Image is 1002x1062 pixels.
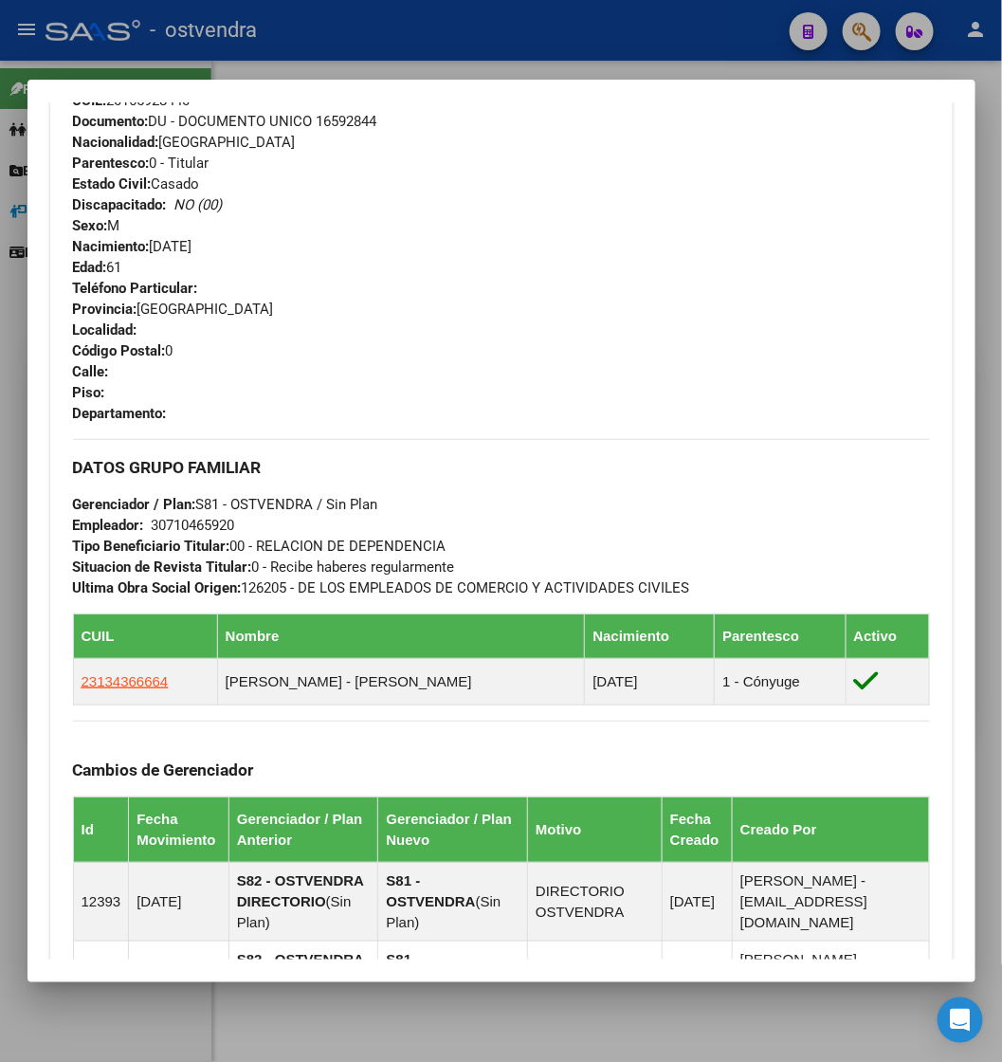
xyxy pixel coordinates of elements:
th: CUIL [73,614,217,659]
strong: S81 - OSTVENDRA [386,951,475,988]
span: [GEOGRAPHIC_DATA] [73,134,296,151]
span: 126205 - DE LOS EMPLEADOS DE COMERCIO Y ACTIVIDADES CIVILES [73,579,690,596]
td: DIRECTORIO OSTVENDRA [528,863,663,942]
strong: Sexo: [73,217,108,234]
strong: Discapacitado: [73,196,167,213]
strong: Estado Civil: [73,175,152,192]
span: 0 [73,342,173,359]
strong: Teléfono Particular: [73,280,198,297]
td: [DATE] [662,942,732,1020]
td: 1 - Cónyuge [715,659,846,705]
span: [DATE] [73,238,192,255]
th: Fecha Creado [662,797,732,863]
strong: Localidad: [73,321,137,339]
td: 12428 [73,942,129,1020]
strong: S82 - OSTVENDRA DIRECTORIO [237,951,364,988]
strong: Nacimiento: [73,238,150,255]
div: Open Intercom Messenger [938,998,983,1043]
strong: Provincia: [73,301,137,318]
td: [DATE] [585,659,715,705]
strong: Código Postal: [73,342,166,359]
th: Gerenciador / Plan Anterior [228,797,378,863]
th: Motivo [528,797,663,863]
td: [PERSON_NAME] - [EMAIL_ADDRESS][DOMAIN_NAME] [732,863,929,942]
strong: S81 - OSTVENDRA [386,872,475,909]
th: Nombre [217,614,585,659]
td: [PERSON_NAME] - [PERSON_NAME] [217,659,585,705]
td: [PERSON_NAME] - [EMAIL_ADDRESS][DOMAIN_NAME] [732,942,929,1020]
div: 30710465920 [152,515,235,536]
span: 0 - Titular [73,155,210,172]
span: 61 [73,259,122,276]
td: ( ) [378,942,528,1020]
span: Casado [73,175,200,192]
strong: Calle: [73,363,109,380]
h3: Cambios de Gerenciador [73,760,930,780]
span: [GEOGRAPHIC_DATA] [73,301,274,318]
span: 23134366664 [82,673,169,689]
th: Activo [846,614,929,659]
th: Id [73,797,129,863]
i: NO (00) [174,196,223,213]
strong: Edad: [73,259,107,276]
strong: Tipo Beneficiario Titular: [73,538,230,555]
strong: Ultima Obra Social Origen: [73,579,242,596]
span: 00 - RELACION DE DEPENDENCIA [73,538,446,555]
td: directorio [528,942,663,1020]
th: Fecha Movimiento [129,797,229,863]
h3: DATOS GRUPO FAMILIAR [73,457,930,478]
strong: Piso: [73,384,105,401]
span: S81 - OSTVENDRA / Sin Plan [73,496,378,513]
td: ( ) [378,863,528,942]
td: ( ) [228,942,378,1020]
th: Parentesco [715,614,846,659]
strong: Gerenciador / Plan: [73,496,196,513]
td: 12393 [73,863,129,942]
span: 0 - Recibe haberes regularmente [73,558,455,576]
strong: S82 - OSTVENDRA DIRECTORIO [237,872,364,909]
th: Gerenciador / Plan Nuevo [378,797,528,863]
th: Creado Por [732,797,929,863]
th: Nacimiento [585,614,715,659]
strong: Departamento: [73,405,167,422]
strong: Nacionalidad: [73,134,159,151]
strong: Documento: [73,113,149,130]
strong: Empleador: [73,517,144,534]
td: ( ) [228,863,378,942]
strong: Parentesco: [73,155,150,172]
strong: Situacion de Revista Titular: [73,558,252,576]
td: [DATE] [129,942,229,1020]
span: DU - DOCUMENTO UNICO 16592844 [73,113,377,130]
td: [DATE] [662,863,732,942]
span: M [73,217,120,234]
td: [DATE] [129,863,229,942]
